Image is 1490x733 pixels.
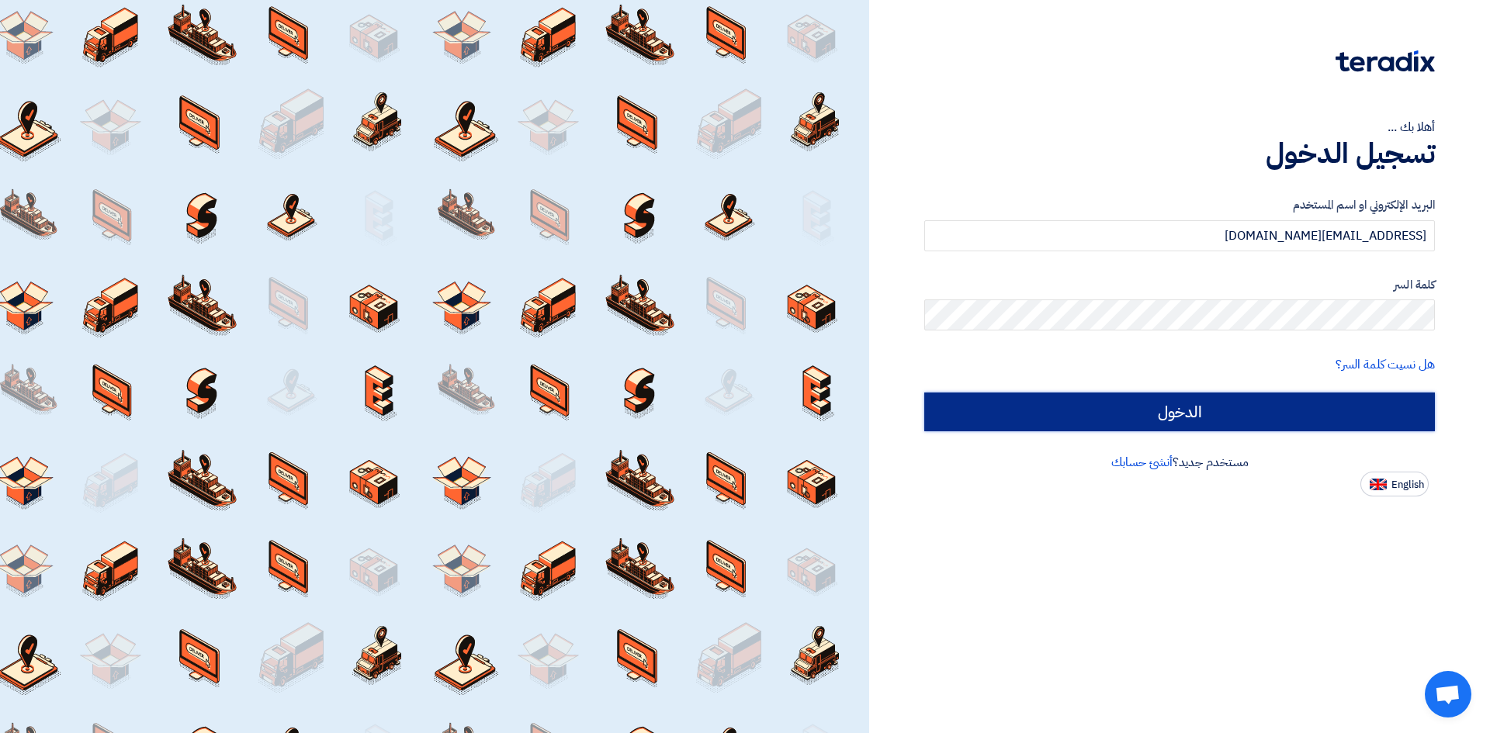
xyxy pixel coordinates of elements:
button: English [1360,472,1429,496]
label: كلمة السر [924,276,1435,294]
img: en-US.png [1370,479,1387,490]
a: أنشئ حسابك [1111,453,1173,472]
input: أدخل بريد العمل الإلكتروني او اسم المستخدم الخاص بك ... [924,220,1435,251]
h1: تسجيل الدخول [924,137,1435,171]
div: Open chat [1425,671,1471,717]
div: مستخدم جديد؟ [924,453,1435,472]
label: البريد الإلكتروني او اسم المستخدم [924,196,1435,214]
span: English [1391,479,1424,490]
div: أهلا بك ... [924,118,1435,137]
a: هل نسيت كلمة السر؟ [1336,355,1435,374]
img: Teradix logo [1336,50,1435,72]
input: الدخول [924,392,1435,431]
